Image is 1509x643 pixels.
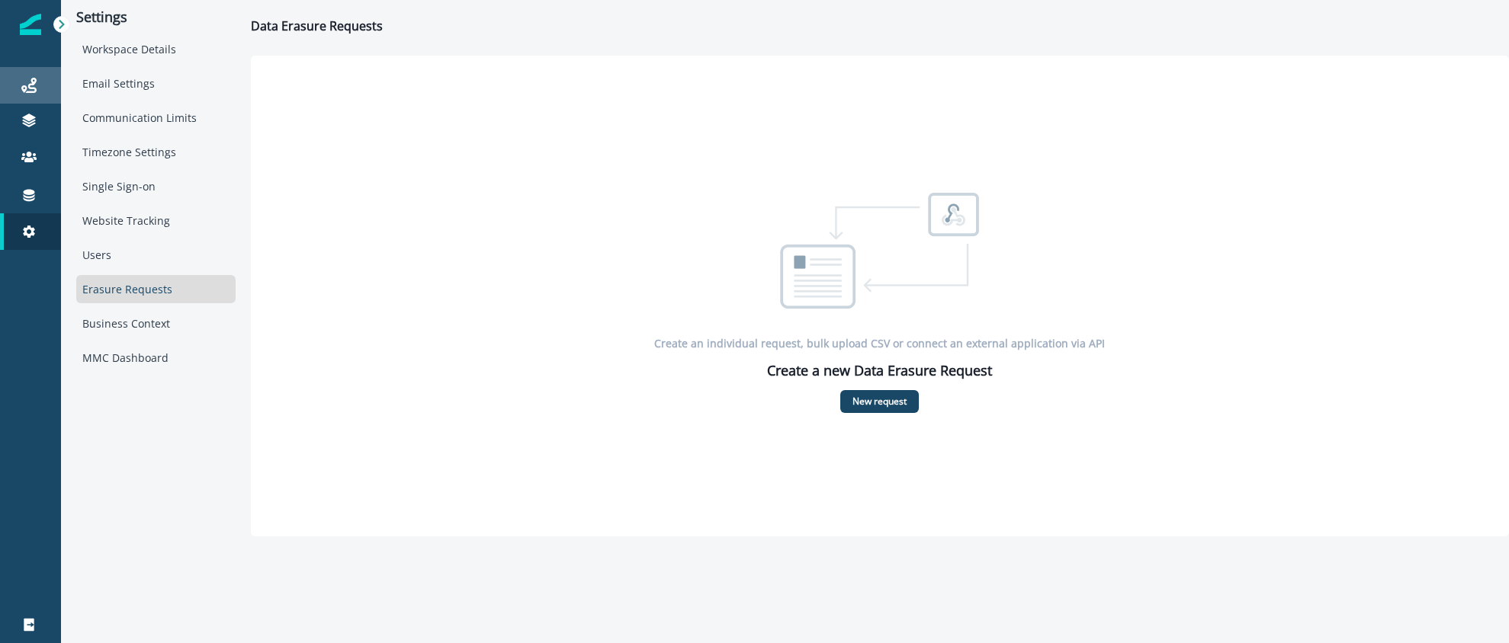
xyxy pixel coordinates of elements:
[852,396,907,407] p: New request
[767,360,992,381] p: Create a new Data Erasure Request
[76,9,236,26] p: Settings
[840,390,919,413] button: New request
[251,19,383,34] h1: Data Erasure Requests
[20,14,41,35] img: Inflection
[76,138,236,166] div: Timezone Settings
[76,309,236,337] div: Business Context
[756,178,1003,326] img: erasure request
[76,35,236,63] div: Workspace Details
[654,335,1105,351] p: Create an individual request, bulk upload CSV or connect an external application via API
[76,172,236,200] div: Single Sign-on
[76,104,236,132] div: Communication Limits
[76,241,236,269] div: Users
[76,344,236,372] div: MMC Dashboard
[76,275,236,303] div: Erasure Requests
[76,206,236,235] div: Website Tracking
[76,69,236,98] div: Email Settings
